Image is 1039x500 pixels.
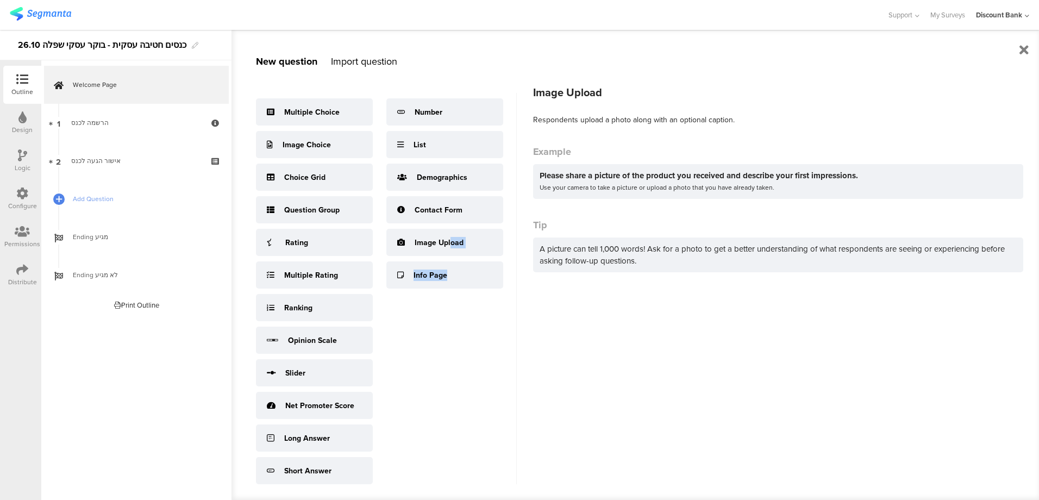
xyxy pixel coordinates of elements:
div: Ranking [284,302,312,314]
div: New question [256,54,317,68]
div: Logic [15,163,30,173]
span: Add Question [73,193,212,204]
div: Discount Bank [976,10,1022,20]
div: Respondents upload a photo along with an optional caption. [533,114,1023,126]
div: Rating [285,237,308,248]
div: Example [533,145,1023,159]
div: A picture can tell 1,000 words! Ask for a photo to get a better understanding of what respondents... [533,237,1023,272]
div: Configure [8,201,37,211]
span: Ending לא מגיע [73,270,212,280]
div: Tip [533,218,1023,232]
span: Ending מגיע [73,232,212,242]
div: הרשמה לכנס [71,117,201,128]
div: Long Answer [284,433,330,444]
div: Demographics [417,172,467,183]
div: Question Group [284,204,340,216]
div: Net Promoter Score [285,400,354,411]
div: Please share a picture of the product you received and describe your first impressions. [540,170,1017,182]
img: segmanta logo [10,7,71,21]
div: Permissions [4,239,40,249]
div: Contact Form [415,204,462,216]
div: Image Upload [415,237,464,248]
a: Welcome Page [44,66,229,104]
div: Multiple Choice [284,107,340,118]
div: Print Outline [114,300,159,310]
div: Slider [285,367,305,379]
div: Import question [331,54,397,68]
div: Image Upload [533,84,1023,101]
div: אישור הגעה לכנס [71,155,201,166]
span: 2 [56,155,61,167]
span: 1 [57,117,60,129]
div: Use your camera to take a picture or upload a photo that you have already taken. [540,182,1017,193]
div: כנסים חטיבה עסקית - בוקר עסקי שפלה 26.10 [18,36,186,54]
div: Design [12,125,33,135]
div: Image Choice [283,139,331,151]
span: Support [888,10,912,20]
div: Info Page [414,270,447,281]
div: Opinion Scale [288,335,337,346]
a: Ending לא מגיע [44,256,229,294]
a: Ending מגיע [44,218,229,256]
div: List [414,139,426,151]
a: 1 הרשמה לכנס [44,104,229,142]
div: Multiple Rating [284,270,338,281]
a: 2 אישור הגעה לכנס [44,142,229,180]
span: Welcome Page [73,79,212,90]
div: Short Answer [284,465,331,477]
div: Outline [11,87,33,97]
div: Choice Grid [284,172,326,183]
div: Number [415,107,442,118]
div: Distribute [8,277,37,287]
